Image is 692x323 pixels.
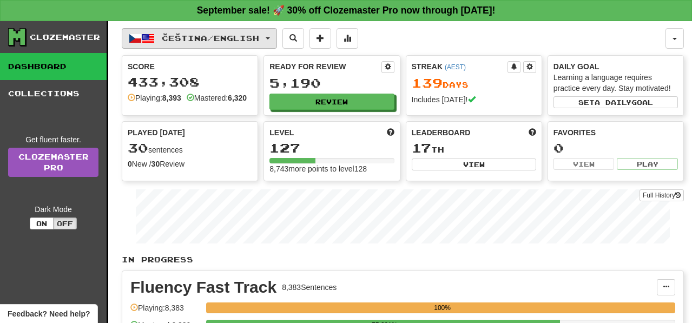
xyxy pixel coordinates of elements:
span: 17 [412,140,431,155]
div: Fluency Fast Track [130,279,276,295]
button: Review [269,94,394,110]
strong: 6,320 [228,94,247,102]
span: a daily [595,98,631,106]
button: Play [617,158,678,170]
span: Score more points to level up [387,127,394,138]
button: Off [53,217,77,229]
div: sentences [128,141,252,155]
div: Score [128,61,252,72]
div: Streak [412,61,508,72]
div: Playing: 8,383 [130,302,201,320]
div: 100% [209,302,675,313]
span: This week in points, UTC [529,127,536,138]
button: View [553,158,615,170]
strong: 8,393 [162,94,181,102]
strong: September sale! 🚀 30% off Clozemaster Pro now through [DATE]! [197,5,496,16]
p: In Progress [122,254,684,265]
div: 5,190 [269,76,394,90]
div: Day s [412,76,536,90]
span: Open feedback widget [8,308,90,319]
div: 127 [269,141,394,155]
strong: 30 [151,160,160,168]
span: Čeština / English [162,34,259,43]
span: 139 [412,75,443,90]
div: 0 [553,141,678,155]
span: 30 [128,140,148,155]
span: Level [269,127,294,138]
div: Includes [DATE]! [412,94,536,105]
button: Search sentences [282,28,304,49]
button: More stats [337,28,358,49]
div: Learning a language requires practice every day. Stay motivated! [553,72,678,94]
button: Seta dailygoal [553,96,678,108]
div: Ready for Review [269,61,381,72]
a: (AEST) [445,63,466,71]
div: th [412,141,536,155]
button: On [30,217,54,229]
div: Clozemaster [30,32,100,43]
div: 433,308 [128,75,252,89]
a: ClozemasterPro [8,148,98,177]
button: View [412,159,536,170]
button: Full History [640,189,684,201]
div: 8,383 Sentences [282,282,337,293]
div: Favorites [553,127,678,138]
strong: 0 [128,160,132,168]
div: Mastered: [187,93,247,103]
span: Played [DATE] [128,127,185,138]
div: Dark Mode [8,204,98,215]
div: Daily Goal [553,61,678,72]
div: 8,743 more points to level 128 [269,163,394,174]
div: Playing: [128,93,181,103]
div: Get fluent faster. [8,134,98,145]
div: New / Review [128,159,252,169]
button: Čeština/English [122,28,277,49]
button: Add sentence to collection [309,28,331,49]
span: Leaderboard [412,127,471,138]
